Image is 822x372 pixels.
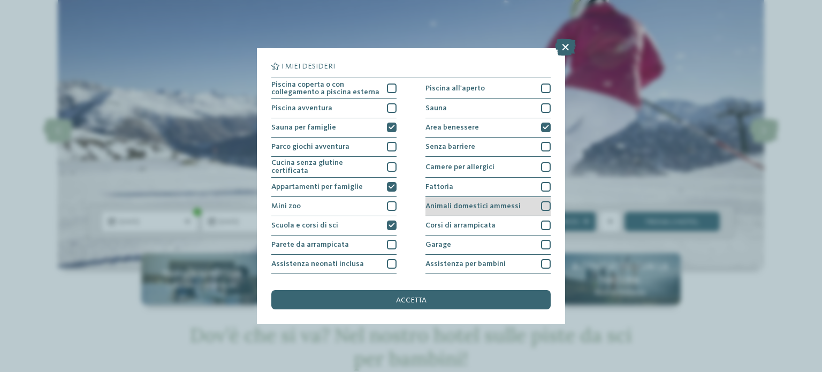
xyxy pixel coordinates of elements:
span: I miei desideri [281,63,335,70]
span: Parete da arrampicata [271,241,349,248]
span: Assistenza neonati inclusa [271,260,364,268]
span: Area benessere [425,124,479,131]
span: Appartamenti per famiglie [271,183,363,191]
span: Camere per allergici [425,163,494,171]
span: Mini zoo [271,202,301,210]
span: Piscina coperta o con collegamento a piscina esterna [271,81,380,96]
span: Piscina avventura [271,104,332,112]
span: Senza barriere [425,143,475,150]
span: Fattoria [425,183,453,191]
span: Scuola e corsi di sci [271,222,338,229]
span: accetta [396,297,427,304]
span: Assistenza per bambini [425,260,506,268]
span: Corsi di arrampicata [425,222,496,229]
span: Garage [425,241,451,248]
span: Cucina senza glutine certificata [271,159,380,174]
span: Sauna [425,104,447,112]
span: Piscina all'aperto [425,85,485,92]
span: Animali domestici ammessi [425,202,521,210]
span: Sauna per famiglie [271,124,336,131]
span: Parco giochi avventura [271,143,349,150]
